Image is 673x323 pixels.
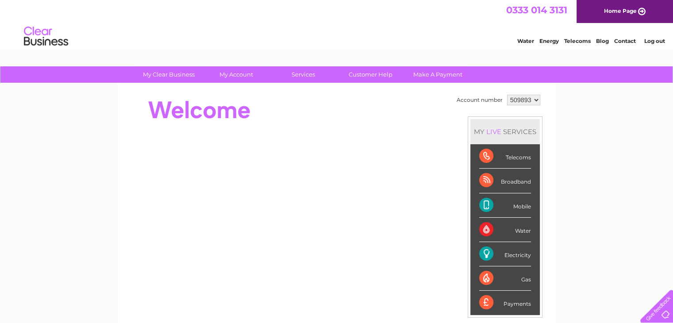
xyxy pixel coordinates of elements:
a: My Account [200,66,273,83]
div: Gas [479,266,531,291]
a: Contact [614,38,636,44]
a: Blog [596,38,609,44]
div: MY SERVICES [470,119,540,144]
div: Broadband [479,169,531,193]
a: 0333 014 3131 [506,4,567,15]
div: Electricity [479,242,531,266]
a: Services [267,66,340,83]
a: Make A Payment [401,66,474,83]
div: Water [479,218,531,242]
a: Telecoms [564,38,591,44]
a: Energy [539,38,559,44]
a: Water [517,38,534,44]
a: Customer Help [334,66,407,83]
div: Payments [479,291,531,315]
img: logo.png [23,23,69,50]
div: Telecoms [479,144,531,169]
div: Mobile [479,193,531,218]
a: Log out [644,38,665,44]
a: My Clear Business [132,66,205,83]
div: LIVE [485,127,503,136]
div: Clear Business is a trading name of Verastar Limited (registered in [GEOGRAPHIC_DATA] No. 3667643... [128,5,546,43]
td: Account number [454,92,505,108]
